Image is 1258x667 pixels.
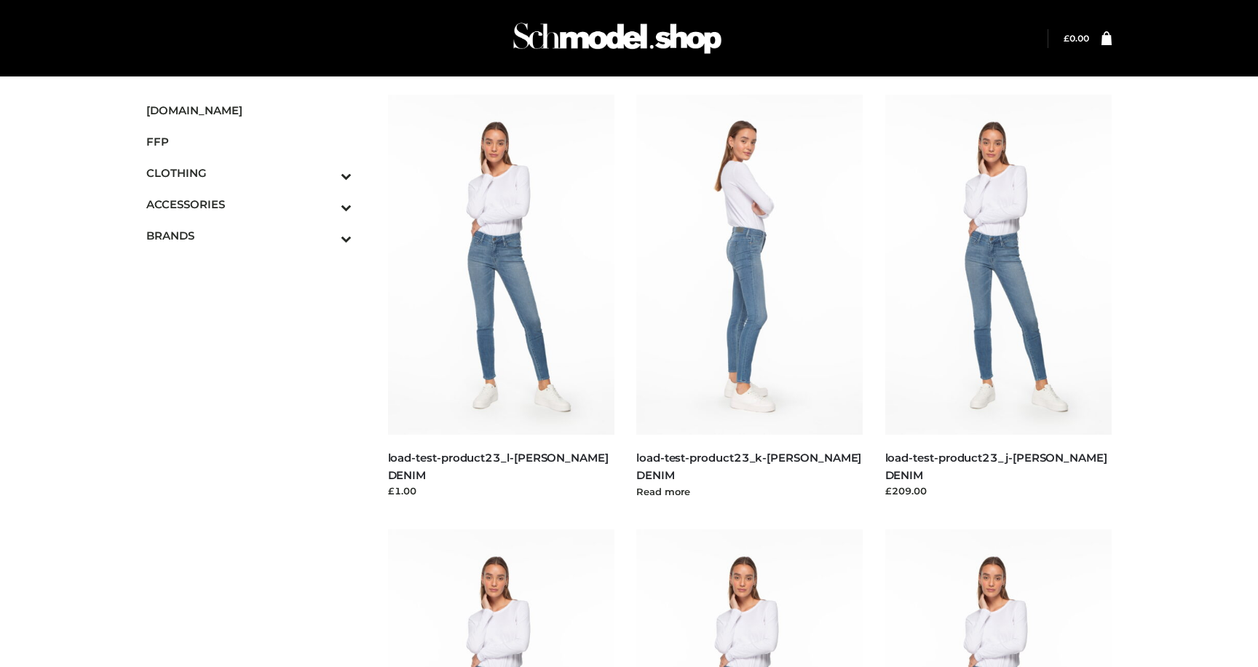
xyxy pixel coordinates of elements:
a: £0.00 [1064,33,1089,44]
img: load-test-product23_l-PARKER SMITH DENIM [388,95,615,435]
button: Toggle Submenu [301,157,352,189]
span: CLOTHING [146,165,352,181]
img: load-test-product23_j-PARKER SMITH DENIM [885,95,1112,435]
a: CLOTHINGToggle Submenu [146,157,352,189]
button: Toggle Submenu [301,189,352,220]
span: ACCESSORIES [146,196,352,213]
a: load-test-product23_l-[PERSON_NAME] DENIM [388,451,609,481]
button: Toggle Submenu [301,220,352,251]
a: BRANDSToggle Submenu [146,220,352,251]
div: £1.00 [388,484,615,498]
span: £ [1064,33,1069,44]
bdi: 0.00 [1064,33,1089,44]
span: BRANDS [146,227,352,244]
a: ACCESSORIESToggle Submenu [146,189,352,220]
a: Read more [636,486,690,497]
a: FFP [146,126,352,157]
a: load-test-product23_k-[PERSON_NAME] DENIM [636,451,861,481]
span: FFP [146,133,352,150]
div: £209.00 [885,484,1112,498]
img: Schmodel Admin 964 [508,9,727,67]
span: [DOMAIN_NAME] [146,102,352,119]
a: load-test-product23_j-[PERSON_NAME] DENIM [885,451,1107,481]
a: [DOMAIN_NAME] [146,95,352,126]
